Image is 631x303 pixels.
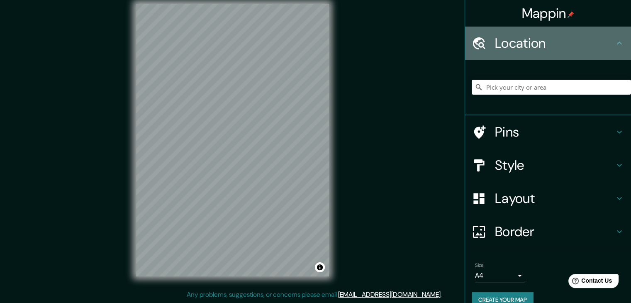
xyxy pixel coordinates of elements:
button: Toggle attribution [315,262,325,272]
a: [EMAIL_ADDRESS][DOMAIN_NAME] [338,290,441,299]
h4: Border [495,223,614,240]
div: . [442,290,443,300]
div: Pins [465,115,631,149]
canvas: Map [136,4,329,276]
div: Border [465,215,631,248]
iframe: Help widget launcher [557,271,622,294]
h4: Layout [495,190,614,207]
h4: Style [495,157,614,173]
input: Pick your city or area [472,80,631,95]
div: Style [465,149,631,182]
h4: Mappin [522,5,575,22]
h4: Location [495,35,614,51]
div: Location [465,27,631,60]
div: . [443,290,445,300]
label: Size [475,262,484,269]
div: Layout [465,182,631,215]
h4: Pins [495,124,614,140]
p: Any problems, suggestions, or concerns please email . [187,290,442,300]
div: A4 [475,269,525,282]
img: pin-icon.png [568,11,574,18]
